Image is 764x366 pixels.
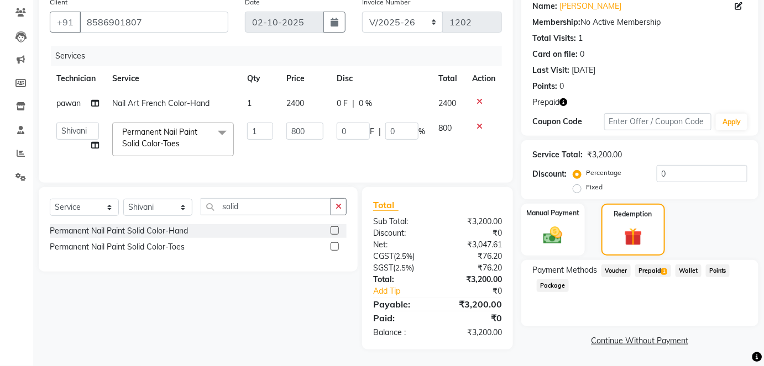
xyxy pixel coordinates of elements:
div: Payable: [365,298,438,311]
span: 800 [438,123,452,133]
img: _gift.svg [619,226,648,248]
span: F [370,126,374,137]
span: 2400 [438,98,456,108]
span: % [418,126,425,137]
button: +91 [50,12,81,33]
a: Continue Without Payment [524,335,756,347]
span: Prepaid [635,264,671,277]
span: | [352,98,354,109]
span: Wallet [676,264,702,277]
div: Discount: [365,227,438,239]
th: Qty [240,66,280,91]
div: Discount: [532,168,567,180]
span: Package [537,279,569,292]
span: 0 F [337,98,348,109]
div: ₹76.20 [437,251,510,262]
div: ( ) [365,262,438,274]
div: Membership: [532,17,580,28]
span: 1 [661,268,667,275]
div: ₹3,200.00 [437,274,510,285]
div: ₹0 [437,227,510,239]
div: ₹3,200.00 [437,216,510,227]
div: Permanent Nail Paint Solid Color-Toes [50,241,185,253]
div: ( ) [365,251,438,262]
div: Card on file: [532,49,578,60]
span: CGST [373,251,394,261]
div: Total Visits: [532,33,576,44]
a: [PERSON_NAME] [559,1,621,12]
button: Apply [716,114,747,130]
th: Service [106,66,240,91]
div: ₹3,200.00 [587,149,622,161]
div: Total: [365,274,438,285]
span: Payment Methods [532,264,597,276]
a: Add Tip [365,285,449,297]
span: 2.5% [395,263,412,272]
span: pawan [56,98,81,108]
div: ₹3,200.00 [437,298,510,311]
label: Redemption [614,209,652,219]
th: Total [432,66,465,91]
div: 1 [578,33,583,44]
span: Points [706,264,730,277]
label: Percentage [586,168,621,178]
div: Sub Total: [365,216,438,227]
th: Action [465,66,502,91]
div: Paid: [365,311,438,325]
div: Coupon Code [532,116,604,128]
span: 2.5% [396,252,412,261]
label: Fixed [586,182,603,192]
div: Services [51,46,510,66]
span: Prepaid [532,97,559,108]
div: Service Total: [532,149,583,161]
a: x [180,139,185,148]
span: | [379,126,381,137]
img: _cash.svg [537,225,568,247]
th: Disc [330,66,432,91]
span: 1 [247,98,252,108]
span: Total [373,199,399,211]
span: Permanent Nail Paint Solid Color-Toes [122,127,197,148]
div: Last Visit: [532,65,569,76]
input: Search or Scan [201,198,331,215]
input: Search by Name/Mobile/Email/Code [80,12,228,33]
div: ₹3,047.61 [437,239,510,251]
div: Net: [365,239,438,251]
div: ₹0 [437,311,510,325]
span: Voucher [601,264,631,277]
div: 0 [559,81,564,92]
th: Price [280,66,330,91]
div: ₹3,200.00 [437,327,510,338]
div: [DATE] [572,65,595,76]
div: No Active Membership [532,17,747,28]
input: Enter Offer / Coupon Code [604,113,712,130]
div: 0 [580,49,584,60]
label: Manual Payment [526,208,579,218]
span: Nail Art French Color-Hand [112,98,210,108]
span: 2400 [286,98,304,108]
div: Points: [532,81,557,92]
div: ₹0 [449,285,510,297]
div: Name: [532,1,557,12]
div: ₹76.20 [437,262,510,274]
span: SGST [373,263,393,273]
div: Balance : [365,327,438,338]
th: Technician [50,66,106,91]
span: 0 % [359,98,372,109]
div: Permanent Nail Paint Solid Color-Hand [50,225,188,237]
